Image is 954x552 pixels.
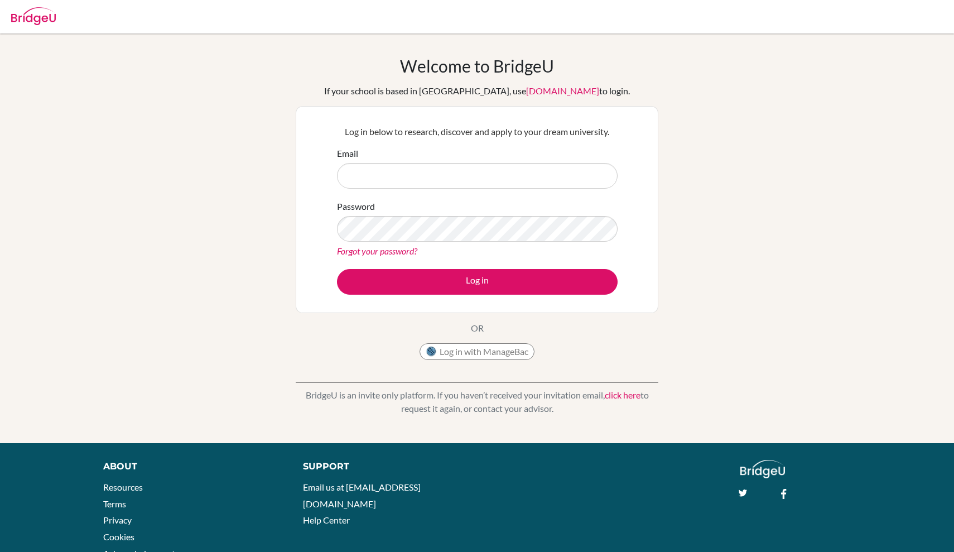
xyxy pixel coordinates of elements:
a: click here [605,390,640,400]
p: OR [471,321,484,335]
a: Resources [103,482,143,492]
h1: Welcome to BridgeU [400,56,554,76]
a: Privacy [103,515,132,525]
button: Log in [337,269,618,295]
div: About [103,460,278,473]
a: Help Center [303,515,350,525]
p: BridgeU is an invite only platform. If you haven’t received your invitation email, to request it ... [296,388,658,415]
a: Email us at [EMAIL_ADDRESS][DOMAIN_NAME] [303,482,421,509]
p: Log in below to research, discover and apply to your dream university. [337,125,618,138]
a: [DOMAIN_NAME] [526,85,599,96]
div: Support [303,460,465,473]
div: If your school is based in [GEOGRAPHIC_DATA], use to login. [324,84,630,98]
label: Password [337,200,375,213]
a: Forgot your password? [337,246,417,256]
img: Bridge-U [11,7,56,25]
a: Terms [103,498,126,509]
img: logo_white@2x-f4f0deed5e89b7ecb1c2cc34c3e3d731f90f0f143d5ea2071677605dd97b5244.png [740,460,786,478]
label: Email [337,147,358,160]
button: Log in with ManageBac [420,343,534,360]
a: Cookies [103,531,134,542]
